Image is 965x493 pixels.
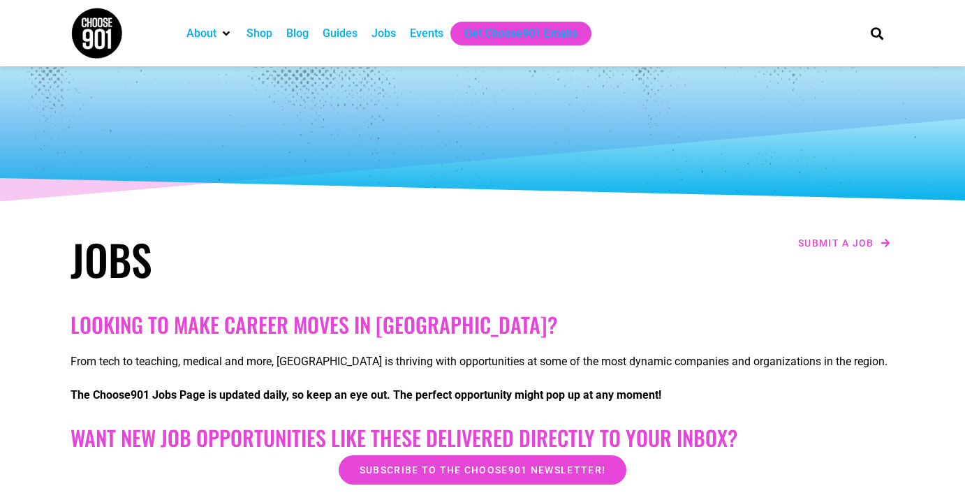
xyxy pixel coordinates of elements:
[179,22,847,45] nav: Main nav
[71,234,476,284] h1: Jobs
[410,25,443,42] a: Events
[286,25,309,42] a: Blog
[464,25,577,42] a: Get Choose901 Emails
[71,312,894,337] h2: Looking to make career moves in [GEOGRAPHIC_DATA]?
[323,25,358,42] a: Guides
[246,25,272,42] a: Shop
[71,353,894,370] p: From tech to teaching, medical and more, [GEOGRAPHIC_DATA] is thriving with opportunities at some...
[798,238,874,248] span: Submit a job
[360,465,605,475] span: Subscribe to the Choose901 newsletter!
[866,22,889,45] div: Search
[186,25,216,42] a: About
[71,388,661,402] strong: The Choose901 Jobs Page is updated daily, so keep an eye out. The perfect opportunity might pop u...
[371,25,396,42] a: Jobs
[794,234,894,252] a: Submit a job
[179,22,240,45] div: About
[339,455,626,485] a: Subscribe to the Choose901 newsletter!
[71,425,894,450] h2: Want New Job Opportunities like these Delivered Directly to your Inbox?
